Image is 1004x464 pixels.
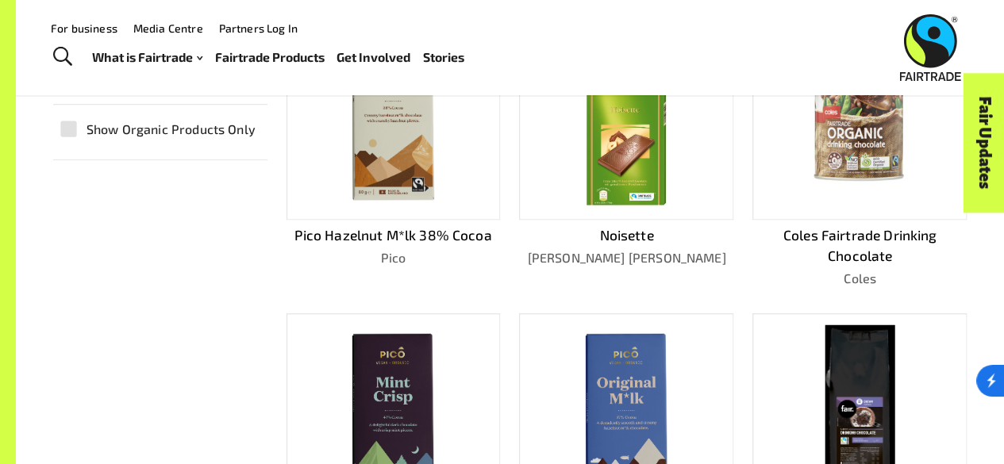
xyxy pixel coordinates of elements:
[337,46,410,68] a: Get Involved
[900,14,961,81] img: Fairtrade Australia New Zealand logo
[92,46,202,68] a: What is Fairtrade
[519,225,733,246] p: Noisette
[287,4,501,288] a: Pico Hazelnut M*lk 38% CocoaPico
[87,120,256,139] span: Show Organic Products Only
[133,21,203,35] a: Media Centre
[214,46,324,68] a: Fairtrade Products
[423,46,464,68] a: Stories
[43,37,82,77] a: Toggle Search
[752,269,967,288] p: Coles
[287,248,501,267] p: Pico
[51,21,117,35] a: For business
[752,4,967,288] a: Coles Fairtrade Drinking ChocolateColes
[287,225,501,246] p: Pico Hazelnut M*lk 38% Cocoa
[752,225,967,267] p: Coles Fairtrade Drinking Chocolate
[519,4,733,288] a: Noisette[PERSON_NAME] [PERSON_NAME]
[519,248,733,267] p: [PERSON_NAME] [PERSON_NAME]
[219,21,298,35] a: Partners Log In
